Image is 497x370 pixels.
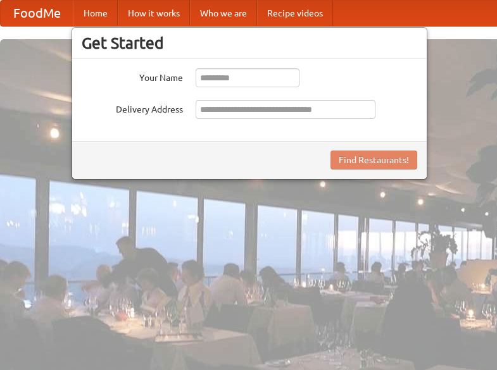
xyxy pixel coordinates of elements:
[82,34,417,52] h3: Get Started
[1,1,73,26] a: FoodMe
[257,1,333,26] a: Recipe videos
[73,1,118,26] a: Home
[190,1,257,26] a: Who we are
[118,1,190,26] a: How it works
[82,68,183,84] label: Your Name
[330,151,417,170] button: Find Restaurants!
[82,100,183,116] label: Delivery Address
